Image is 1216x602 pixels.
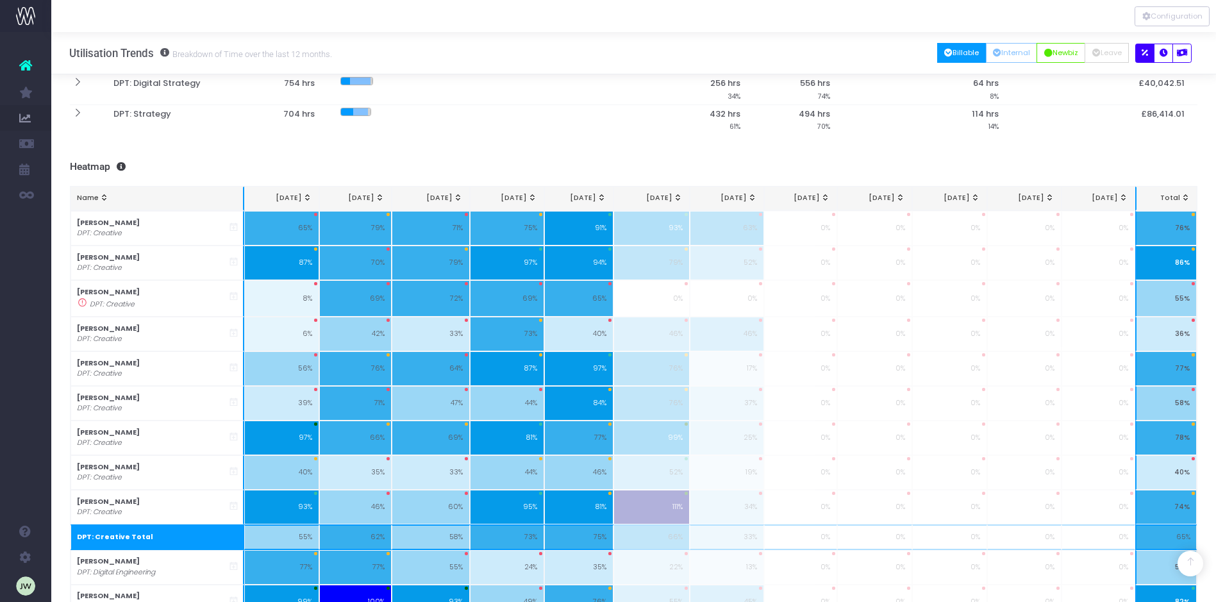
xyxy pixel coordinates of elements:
th: Aug 25: activate to sort column ascending [613,187,690,212]
td: 76% [319,351,392,386]
span: 256 hrs [710,77,740,90]
div: [DATE] [477,193,537,203]
div: [DATE] [697,193,757,203]
td: 0% [1062,317,1135,351]
div: Total [1142,193,1190,203]
td: 93% [244,490,319,524]
td: 81% [470,421,544,455]
td: 94% [544,246,613,280]
i: DPT: Creative [77,438,122,448]
div: [DATE] [919,193,981,203]
span: 494 hrs [799,108,830,121]
td: 0% [1062,386,1135,421]
th: DPT: Creative Total [71,524,244,550]
td: 46% [690,317,764,351]
td: 42% [319,317,392,351]
th: £40,042.51 [1101,74,1198,105]
td: 65% [1135,524,1197,550]
td: 44% [470,455,544,490]
td: 0% [764,280,837,317]
span: 114 hrs [972,108,999,121]
strong: [PERSON_NAME] [77,393,140,403]
td: 13% [690,550,764,585]
td: 0% [1062,455,1135,490]
td: 0% [987,490,1062,524]
i: DPT: Creative [77,228,122,238]
th: Jul 25: activate to sort column ascending [544,187,613,212]
strong: [PERSON_NAME] [77,287,140,297]
td: 0% [764,524,837,550]
td: 64% [392,351,470,386]
td: 37% [690,386,764,421]
th: DPT: Strategy [101,105,252,135]
td: 66% [613,524,690,550]
td: 46% [544,455,613,490]
td: 81% [544,490,613,524]
button: Newbiz [1037,43,1085,63]
td: 0% [987,317,1062,351]
td: 77% [244,550,319,585]
td: 58% [1135,386,1197,421]
i: DPT: Creative [77,507,122,517]
td: 77% [319,550,392,585]
td: 95% [470,490,544,524]
td: 6% [244,317,319,351]
td: 0% [987,211,1062,246]
h3: Heatmap [70,161,1198,173]
td: 8% [244,280,319,317]
td: 0% [912,211,987,246]
td: 0% [912,280,987,317]
td: 63% [690,211,764,246]
td: 97% [470,246,544,280]
td: 78% [1135,421,1197,455]
td: 77% [544,421,613,455]
th: Jun 25: activate to sort column ascending [470,187,544,212]
td: 76% [613,386,690,421]
td: 0% [764,211,837,246]
small: 61% [729,120,740,131]
td: 0% [987,351,1062,386]
td: 22% [613,550,690,585]
th: Dec 25: activate to sort column ascending [912,187,987,212]
td: 0% [837,280,912,317]
td: 0% [912,317,987,351]
td: 0% [1062,280,1135,317]
td: 46% [319,490,392,524]
button: Internal [986,43,1038,63]
td: 77% [1135,351,1197,386]
td: 0% [690,280,764,317]
th: 754 hrs [252,74,327,105]
td: 0% [1062,550,1135,585]
div: [DATE] [251,193,312,203]
td: 35% [544,550,613,585]
td: 0% [1062,211,1135,246]
strong: [PERSON_NAME] [77,428,140,437]
img: images/default_profile_image.png [16,576,35,596]
td: 99% [613,421,690,455]
td: 0% [912,386,987,421]
span: 432 hrs [710,108,740,121]
div: [DATE] [551,193,606,203]
td: 0% [987,280,1062,317]
td: 0% [764,455,837,490]
th: Feb 26: activate to sort column ascending [1062,187,1135,212]
td: 0% [764,490,837,524]
td: 69% [392,421,470,455]
small: Breakdown of Time over the last 12 months. [169,47,332,60]
td: 0% [987,455,1062,490]
small: 8% [990,90,999,101]
th: Oct 25: activate to sort column ascending [764,187,837,212]
td: 40% [244,455,319,490]
td: 34% [690,490,764,524]
td: 55% [1135,550,1197,585]
span: 556 hrs [800,77,830,90]
span: 64 hrs [973,77,999,90]
td: 39% [244,386,319,421]
th: Jan 26: activate to sort column ascending [987,187,1062,212]
td: 33% [392,317,470,351]
strong: [PERSON_NAME] [77,218,140,228]
td: 0% [912,524,987,550]
td: 0% [837,211,912,246]
td: 0% [987,524,1062,550]
td: 62% [319,524,392,550]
